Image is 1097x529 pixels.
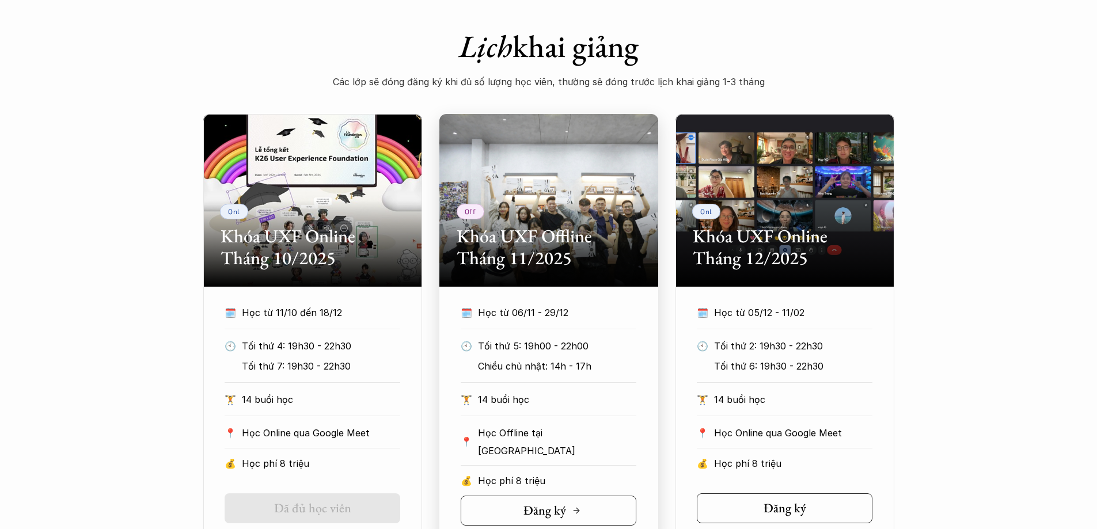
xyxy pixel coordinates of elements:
[693,225,877,269] h2: Khóa UXF Online Tháng 12/2025
[478,391,636,408] p: 14 buổi học
[478,472,636,489] p: Học phí 8 triệu
[764,501,806,516] h5: Đăng ký
[478,304,615,321] p: Học từ 06/11 - 29/12
[697,493,872,523] a: Đăng ký
[714,455,872,472] p: Học phí 8 triệu
[465,207,476,215] p: Off
[461,472,472,489] p: 💰
[274,501,351,516] h5: Đã đủ học viên
[697,304,708,321] p: 🗓️
[478,337,636,355] p: Tối thứ 5: 19h00 - 22h00
[225,304,236,321] p: 🗓️
[225,455,236,472] p: 💰
[697,391,708,408] p: 🏋️
[242,304,379,321] p: Học từ 11/10 đến 18/12
[225,337,236,355] p: 🕙
[478,424,636,459] p: Học Offline tại [GEOGRAPHIC_DATA]
[461,337,472,355] p: 🕙
[242,337,400,355] p: Tối thứ 4: 19h30 - 22h30
[697,428,708,439] p: 📍
[714,357,872,375] p: Tối thứ 6: 19h30 - 22h30
[714,304,851,321] p: Học từ 05/12 - 11/02
[697,337,708,355] p: 🕙
[459,26,513,66] em: Lịch
[714,391,872,408] p: 14 buổi học
[461,304,472,321] p: 🗓️
[242,424,400,442] p: Học Online qua Google Meet
[225,391,236,408] p: 🏋️
[242,391,400,408] p: 14 buổi học
[457,225,641,269] h2: Khóa UXF Offline Tháng 11/2025
[461,391,472,408] p: 🏋️
[242,455,400,472] p: Học phí 8 triệu
[714,337,872,355] p: Tối thứ 2: 19h30 - 22h30
[714,424,872,442] p: Học Online qua Google Meet
[461,496,636,526] a: Đăng ký
[523,503,566,518] h5: Đăng ký
[318,28,779,65] h1: khai giảng
[228,207,240,215] p: Onl
[225,428,236,439] p: 📍
[318,73,779,90] p: Các lớp sẽ đóng đăng ký khi đủ số lượng học viên, thường sẽ đóng trước lịch khai giảng 1-3 tháng
[478,357,636,375] p: Chiều chủ nhật: 14h - 17h
[461,436,472,447] p: 📍
[700,207,712,215] p: Onl
[242,357,400,375] p: Tối thứ 7: 19h30 - 22h30
[221,225,405,269] h2: Khóa UXF Online Tháng 10/2025
[697,455,708,472] p: 💰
